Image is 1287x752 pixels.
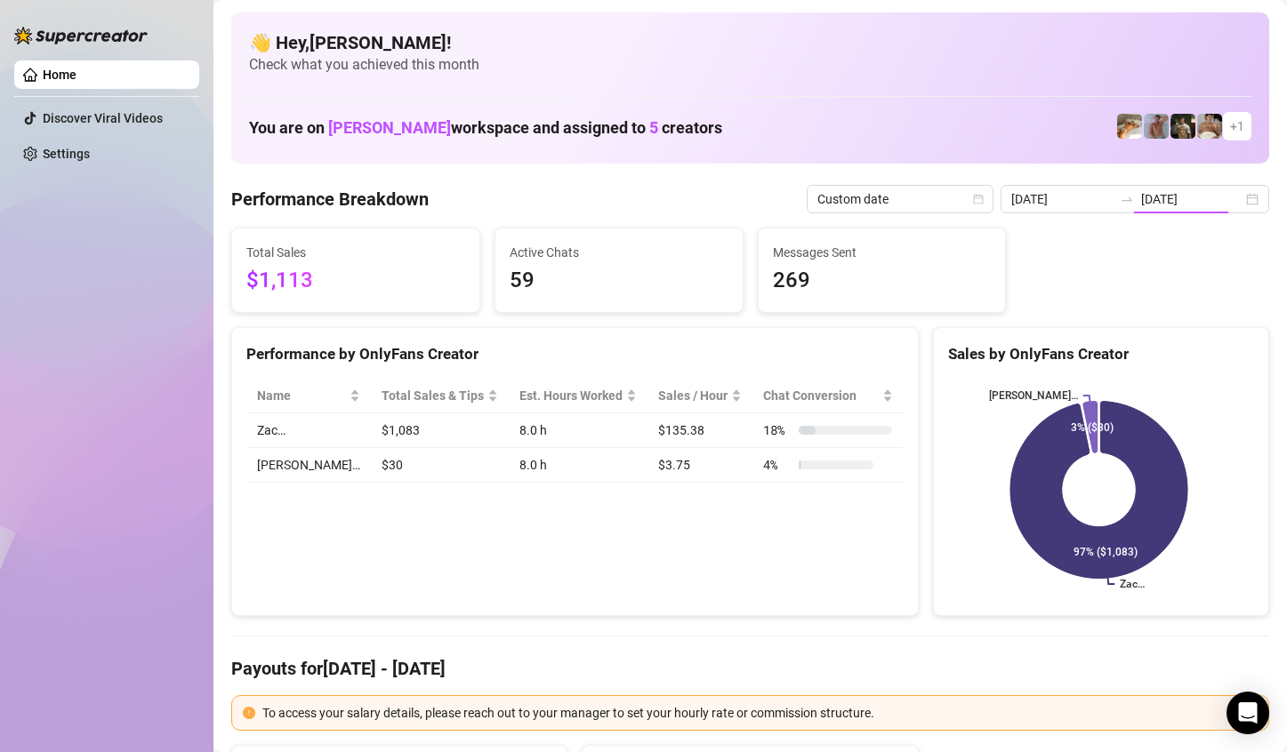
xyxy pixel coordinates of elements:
[1141,189,1243,209] input: End date
[658,386,728,405] span: Sales / Hour
[43,68,76,82] a: Home
[14,27,148,44] img: logo-BBDzfeDw.svg
[1230,116,1244,136] span: + 1
[649,118,658,137] span: 5
[1144,114,1169,139] img: Joey
[371,413,509,448] td: $1,083
[648,413,752,448] td: $135.38
[510,264,728,298] span: 59
[1120,192,1134,206] span: to
[763,386,878,405] span: Chat Conversion
[246,264,465,298] span: $1,113
[262,703,1258,723] div: To access your salary details, please reach out to your manager to set your hourly rate or commis...
[246,448,371,483] td: [PERSON_NAME]…
[752,379,903,413] th: Chat Conversion
[1120,578,1145,590] text: Zac…
[773,243,992,262] span: Messages Sent
[1011,189,1113,209] input: Start date
[973,194,984,204] span: calendar
[249,55,1251,75] span: Check what you achieved this month
[243,707,255,719] span: exclamation-circle
[257,386,346,405] span: Name
[948,342,1254,366] div: Sales by OnlyFans Creator
[231,656,1269,681] h4: Payouts for [DATE] - [DATE]
[382,386,484,405] span: Total Sales & Tips
[1227,692,1269,734] div: Open Intercom Messenger
[43,147,90,161] a: Settings
[371,379,509,413] th: Total Sales & Tips
[249,118,722,138] h1: You are on workspace and assigned to creators
[246,243,465,262] span: Total Sales
[773,264,992,298] span: 269
[328,118,451,137] span: [PERSON_NAME]
[43,111,163,125] a: Discover Viral Videos
[988,389,1077,402] text: [PERSON_NAME]…
[1170,114,1195,139] img: Tony
[519,386,623,405] div: Est. Hours Worked
[1117,114,1142,139] img: Zac
[1120,192,1134,206] span: swap-right
[648,448,752,483] td: $3.75
[371,448,509,483] td: $30
[509,448,648,483] td: 8.0 h
[510,243,728,262] span: Active Chats
[763,420,792,440] span: 18 %
[246,342,904,366] div: Performance by OnlyFans Creator
[763,455,792,475] span: 4 %
[246,379,371,413] th: Name
[231,187,429,212] h4: Performance Breakdown
[246,413,371,448] td: Zac…
[1197,114,1222,139] img: Aussieboy_jfree
[509,413,648,448] td: 8.0 h
[817,186,983,212] span: Custom date
[648,379,752,413] th: Sales / Hour
[249,30,1251,55] h4: 👋 Hey, [PERSON_NAME] !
